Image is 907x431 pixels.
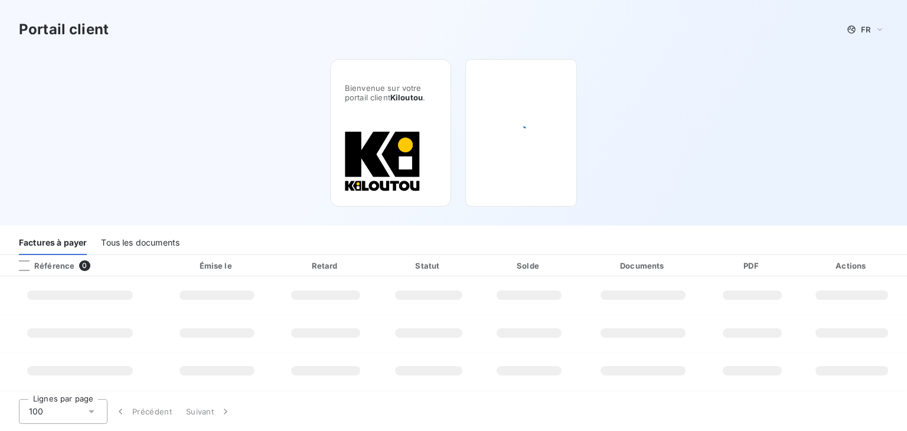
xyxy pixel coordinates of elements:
div: Statut [380,260,477,272]
div: Documents [581,260,706,272]
div: Factures à payer [19,230,87,255]
div: Retard [276,260,375,272]
span: FR [861,25,870,34]
button: Précédent [107,399,179,424]
div: Tous les documents [101,230,180,255]
div: Émise le [162,260,271,272]
div: Référence [9,260,74,271]
div: Solde [482,260,576,272]
button: Suivant [179,399,239,424]
img: Company logo [345,130,420,192]
span: 0 [79,260,90,271]
span: 100 [29,406,43,417]
span: Bienvenue sur votre portail client . [345,83,436,102]
div: Actions [800,260,905,272]
h3: Portail client [19,19,109,40]
div: PDF [710,260,795,272]
span: Kiloutou [390,93,423,102]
